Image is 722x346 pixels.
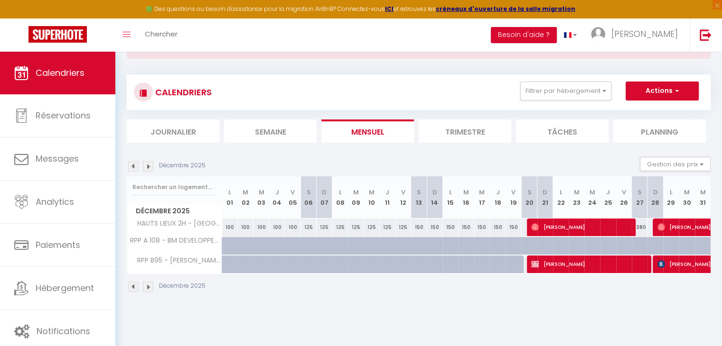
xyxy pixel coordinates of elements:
[8,4,36,32] button: Ouvrir le widget de chat LiveChat
[228,188,231,197] abbr: L
[511,188,516,197] abbr: V
[364,219,379,236] div: 125
[640,157,711,171] button: Gestion des prix
[490,176,506,219] th: 18
[474,219,490,236] div: 150
[611,28,678,40] span: [PERSON_NAME]
[159,282,206,291] p: Décembre 2025
[153,82,212,103] h3: CALENDRIERS
[638,188,642,197] abbr: S
[417,188,421,197] abbr: S
[253,176,269,219] th: 03
[684,188,690,197] abbr: M
[653,188,658,197] abbr: D
[401,188,405,197] abbr: V
[291,188,295,197] abbr: V
[364,176,379,219] th: 10
[521,176,537,219] th: 20
[145,29,178,39] span: Chercher
[36,153,79,164] span: Messages
[626,82,699,100] button: Actions
[348,219,364,236] div: 125
[700,29,712,41] img: logout
[127,204,222,218] span: Décembre 2025
[332,176,348,219] th: 08
[537,176,553,219] th: 21
[332,219,348,236] div: 125
[459,176,474,219] th: 16
[569,176,584,219] th: 23
[127,119,219,143] li: Journalier
[253,219,269,236] div: 100
[432,188,437,197] abbr: D
[574,188,580,197] abbr: M
[584,18,690,52] a: ... [PERSON_NAME]
[670,188,673,197] abbr: L
[321,119,414,143] li: Mensuel
[395,219,411,236] div: 125
[301,219,317,236] div: 125
[269,219,285,236] div: 100
[36,282,94,294] span: Hébergement
[238,176,253,219] th: 02
[28,26,87,43] img: Super Booking
[490,219,506,236] div: 150
[138,18,185,52] a: Chercher
[543,188,547,197] abbr: D
[411,219,427,236] div: 150
[695,176,711,219] th: 31
[37,325,90,337] span: Notifications
[520,82,611,100] button: Filtrer par hébergement
[527,188,531,197] abbr: S
[506,219,521,236] div: 150
[632,219,647,236] div: 380
[132,179,216,196] input: Rechercher un logement...
[613,119,706,143] li: Planning
[616,176,632,219] th: 26
[531,255,646,273] span: [PERSON_NAME]
[590,188,595,197] abbr: M
[600,176,616,219] th: 25
[243,188,248,197] abbr: M
[479,188,485,197] abbr: M
[322,188,327,197] abbr: D
[491,27,557,43] button: Besoin d'aide ?
[275,188,279,197] abbr: J
[222,219,238,236] div: 100
[411,176,427,219] th: 13
[36,196,74,208] span: Analytics
[591,27,605,41] img: ...
[36,67,84,79] span: Calendriers
[353,188,359,197] abbr: M
[622,188,626,197] abbr: V
[285,219,300,236] div: 100
[663,176,679,219] th: 29
[129,255,224,266] span: RPP B95 - [PERSON_NAME]
[385,188,389,197] abbr: J
[699,45,704,53] button: Close
[385,5,394,13] a: ICI
[531,218,630,236] span: [PERSON_NAME]
[679,176,694,219] th: 30
[36,239,80,251] span: Paiements
[129,237,224,244] span: RPP A 108 - BM DEVELOPPEMENT
[159,161,206,170] p: Décembre 2025
[442,176,458,219] th: 15
[442,219,458,236] div: 150
[369,188,375,197] abbr: M
[307,188,311,197] abbr: S
[36,109,91,121] span: Réservations
[317,176,332,219] th: 07
[301,176,317,219] th: 06
[559,188,562,197] abbr: L
[419,119,511,143] li: Trimestre
[463,188,469,197] abbr: M
[459,219,474,236] div: 150
[395,176,411,219] th: 12
[496,188,500,197] abbr: J
[506,176,521,219] th: 19
[516,119,609,143] li: Tâches
[436,5,575,13] a: créneaux d'ouverture de la salle migration
[427,219,442,236] div: 150
[224,119,317,143] li: Semaine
